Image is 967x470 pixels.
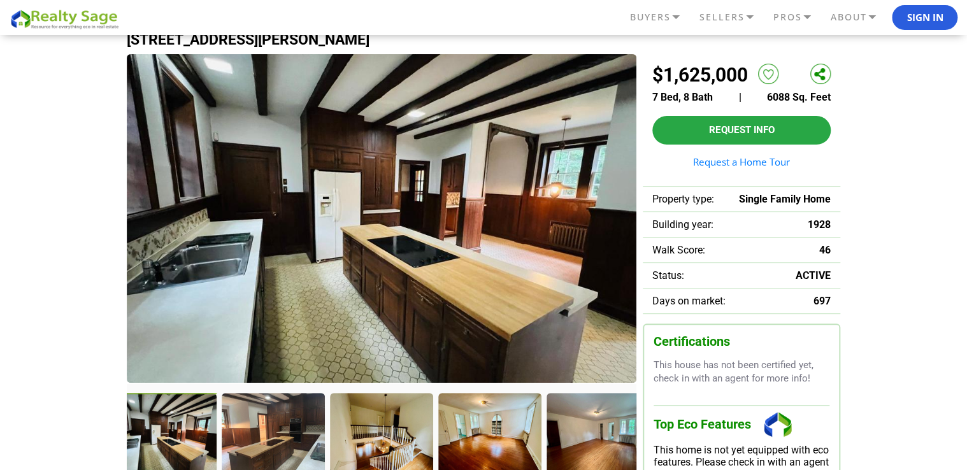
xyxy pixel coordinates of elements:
span: Walk Score: [652,244,705,256]
a: SELLERS [696,6,770,28]
span: Single Family Home [739,193,831,205]
span: 7 Bed, 8 Bath [652,91,713,103]
h3: Top Eco Features [654,405,829,444]
a: Request a Home Tour [652,157,831,167]
span: 6088 Sq. Feet [767,91,831,103]
img: REALTY SAGE [10,8,124,30]
p: This house has not been certified yet, check in with an agent for more info! [654,359,829,386]
h1: [STREET_ADDRESS][PERSON_NAME] [127,32,840,48]
a: BUYERS [626,6,696,28]
span: 46 [819,244,831,256]
span: Status: [652,269,684,281]
a: ABOUT [827,6,892,28]
button: Sign In [892,5,957,31]
button: Request Info [652,116,831,145]
span: | [739,91,741,103]
h3: Certifications [654,334,829,349]
span: 1928 [808,218,831,231]
span: Property type: [652,193,714,205]
span: Building year: [652,218,713,231]
a: PROS [770,6,827,28]
span: ACTIVE [796,269,831,281]
span: Days on market: [652,295,726,307]
h2: $1,625,000 [652,64,748,86]
span: 697 [813,295,831,307]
